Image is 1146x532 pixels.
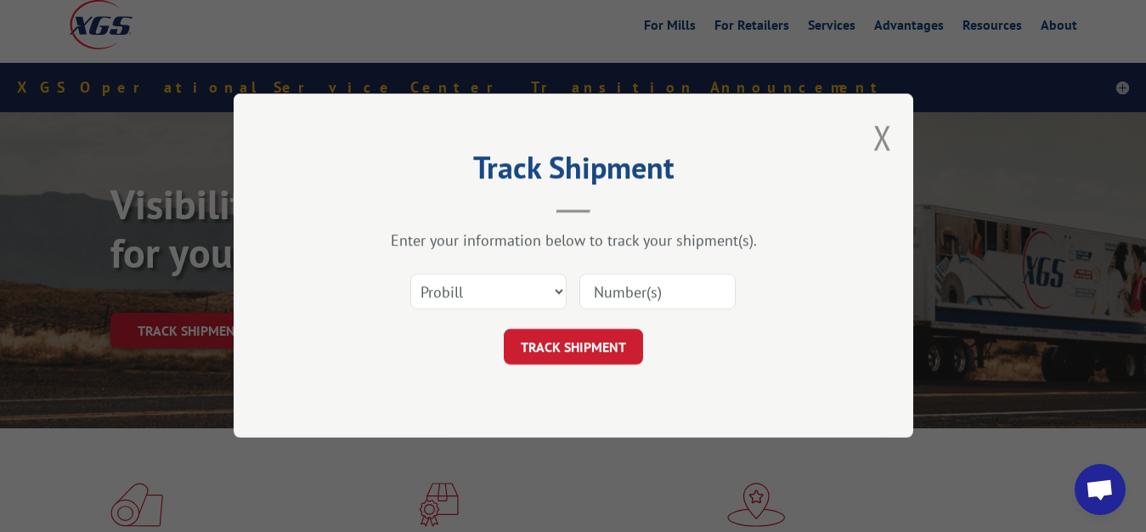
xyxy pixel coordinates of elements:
button: TRACK SHIPMENT [504,330,643,365]
button: Close modal [873,115,892,160]
div: Enter your information below to track your shipment(s). [319,231,828,251]
input: Number(s) [579,274,736,310]
h2: Track Shipment [319,156,828,188]
a: Open chat [1075,464,1126,515]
